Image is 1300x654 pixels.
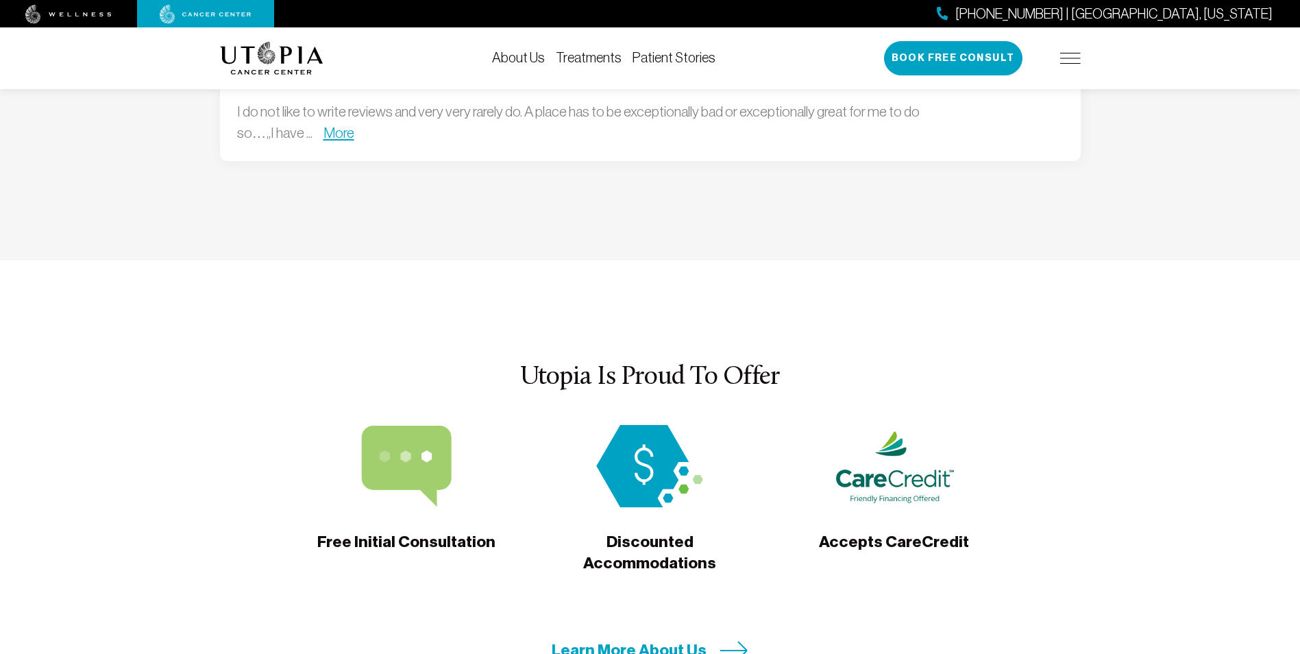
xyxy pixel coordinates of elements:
a: About Us [492,50,545,65]
button: Book Free Consult [884,41,1022,75]
a: Patient Stories [633,50,715,65]
img: Free Initial Consultation [345,425,467,507]
img: icon-hamburger [1060,53,1081,64]
img: cancer center [160,5,252,24]
img: wellness [25,5,112,24]
span: Free Initial Consultation [317,531,495,572]
a: Treatments [556,50,622,65]
img: Discounted Accommodations [589,425,711,507]
span: Accepts CareCredit [819,531,969,572]
span: [PHONE_NUMBER] | [GEOGRAPHIC_DATA], [US_STATE] [955,4,1273,24]
a: More [323,125,354,141]
div: I do not like to write reviews and very very rarely do. A place has to be exceptionally bad or ex... [237,101,922,144]
span: Discounted Accommodations [557,531,742,574]
a: [PHONE_NUMBER] | [GEOGRAPHIC_DATA], [US_STATE] [937,4,1273,24]
img: logo [220,42,323,75]
img: Accepts CareCredit [833,425,955,507]
h3: Utopia Is Proud To Offer [220,363,1081,392]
